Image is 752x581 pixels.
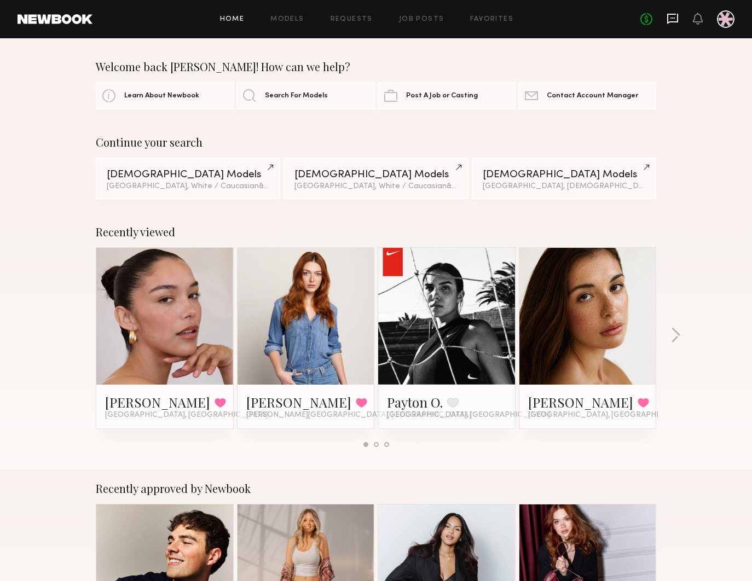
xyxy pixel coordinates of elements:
span: & 2 other filter s [259,183,311,190]
a: Favorites [470,16,513,23]
div: [DEMOGRAPHIC_DATA] Models [483,170,645,180]
a: [PERSON_NAME] [528,393,633,411]
a: [PERSON_NAME] [246,393,351,411]
a: [PERSON_NAME] [105,393,210,411]
a: [DEMOGRAPHIC_DATA] Models[GEOGRAPHIC_DATA], [DEMOGRAPHIC_DATA] [472,158,656,199]
span: [PERSON_NAME][GEOGRAPHIC_DATA], [GEOGRAPHIC_DATA] [246,411,471,420]
a: Home [220,16,245,23]
span: Post A Job or Casting [406,92,478,100]
a: Contact Account Manager [518,82,656,109]
div: [GEOGRAPHIC_DATA], [DEMOGRAPHIC_DATA] [483,183,645,190]
a: Job Posts [399,16,444,23]
a: Payton O. [387,393,443,411]
div: Continue your search [96,136,656,149]
a: [DEMOGRAPHIC_DATA] Models[GEOGRAPHIC_DATA], White / Caucasian&2other filters [96,158,280,199]
div: [DEMOGRAPHIC_DATA] Models [294,170,457,180]
a: [DEMOGRAPHIC_DATA] Models[GEOGRAPHIC_DATA], White / Caucasian&1other filter [284,158,468,199]
span: Contact Account Manager [547,92,638,100]
a: Post A Job or Casting [378,82,516,109]
span: Learn About Newbook [124,92,199,100]
span: [GEOGRAPHIC_DATA], [GEOGRAPHIC_DATA] [387,411,550,420]
span: & 1 other filter [447,183,494,190]
a: Learn About Newbook [96,82,234,109]
span: [GEOGRAPHIC_DATA], [GEOGRAPHIC_DATA] [528,411,691,420]
a: Models [270,16,304,23]
a: Search For Models [236,82,374,109]
div: Welcome back [PERSON_NAME]! How can we help? [96,60,656,73]
div: [DEMOGRAPHIC_DATA] Models [107,170,269,180]
span: Search For Models [265,92,328,100]
div: [GEOGRAPHIC_DATA], White / Caucasian [294,183,457,190]
div: Recently viewed [96,225,656,239]
div: [GEOGRAPHIC_DATA], White / Caucasian [107,183,269,190]
div: Recently approved by Newbook [96,482,656,495]
span: [GEOGRAPHIC_DATA], [GEOGRAPHIC_DATA] [105,411,268,420]
a: Requests [331,16,373,23]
